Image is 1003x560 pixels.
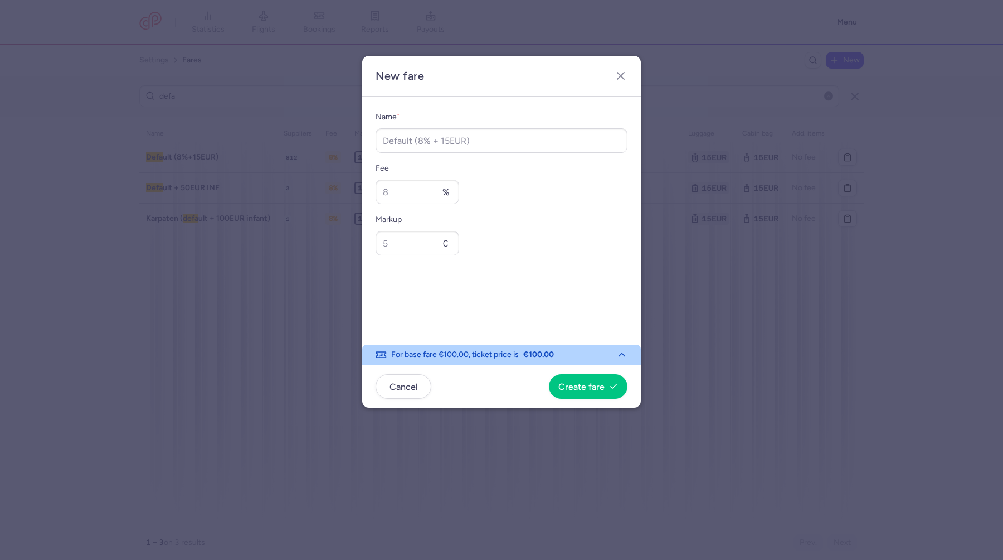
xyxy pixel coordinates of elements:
[376,110,627,124] label: Name
[376,69,424,83] h2: New fare
[389,382,418,392] span: Cancel
[376,349,554,360] div: For base fare €100.00, ticket price is
[523,349,554,360] b: €100.00
[558,382,605,392] span: Create fare
[376,213,459,226] label: Markup
[442,239,451,248] span: €
[376,231,459,255] input: 5
[376,128,627,153] input: Default (8% + 15EUR)
[442,187,451,196] span: %
[376,374,431,399] button: Cancel
[376,180,459,204] input: 8
[376,162,459,175] label: Fee
[549,374,627,399] button: Create fare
